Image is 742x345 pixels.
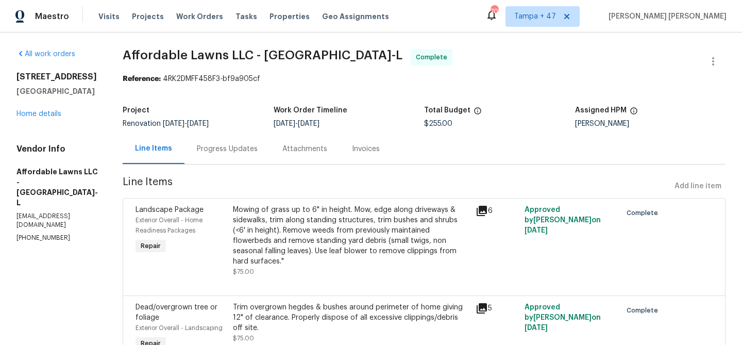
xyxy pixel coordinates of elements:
[123,75,161,83] b: Reference:
[233,205,470,267] div: Mowing of grass up to 6" in height. Mow, edge along driveways & sidewalks, trim along standing st...
[525,227,548,234] span: [DATE]
[35,11,69,22] span: Maestro
[135,143,172,154] div: Line Items
[123,177,670,196] span: Line Items
[525,304,601,332] span: Approved by [PERSON_NAME] on
[136,304,217,321] span: Dead/overgrown tree or foliage
[476,302,518,315] div: 5
[16,51,75,58] a: All work orders
[16,110,61,118] a: Home details
[136,217,203,234] span: Exterior Overall - Home Readiness Packages
[274,107,347,114] h5: Work Order Timeline
[16,72,98,82] h2: [STREET_ADDRESS]
[163,120,209,127] span: -
[416,52,451,62] span: Complete
[604,11,727,22] span: [PERSON_NAME] [PERSON_NAME]
[123,49,402,61] span: Affordable Lawns LLC - [GEOGRAPHIC_DATA]-L
[16,212,98,229] p: [EMAIL_ADDRESS][DOMAIN_NAME]
[176,11,223,22] span: Work Orders
[575,107,627,114] h5: Assigned HPM
[322,11,389,22] span: Geo Assignments
[514,11,556,22] span: Tampa + 47
[282,144,327,154] div: Attachments
[163,120,184,127] span: [DATE]
[233,269,254,275] span: $75.00
[627,208,662,218] span: Complete
[136,325,223,331] span: Exterior Overall - Landscaping
[525,324,548,332] span: [DATE]
[16,144,98,154] h4: Vendor Info
[123,74,726,84] div: 4RK2DMFF458F3-bf9a905cf
[269,11,310,22] span: Properties
[627,305,662,316] span: Complete
[197,144,258,154] div: Progress Updates
[16,234,98,242] p: [PHONE_NUMBER]
[474,107,482,120] span: The total cost of line items that have been proposed by Opendoor. This sum includes line items th...
[98,11,120,22] span: Visits
[298,120,319,127] span: [DATE]
[16,167,98,208] h5: Affordable Lawns LLC - [GEOGRAPHIC_DATA]-L
[274,120,295,127] span: [DATE]
[575,120,726,127] div: [PERSON_NAME]
[274,120,319,127] span: -
[476,205,518,217] div: 6
[525,206,601,234] span: Approved by [PERSON_NAME] on
[630,107,638,120] span: The hpm assigned to this work order.
[424,107,470,114] h5: Total Budget
[233,302,470,333] div: Trim overgrown hegdes & bushes around perimeter of home giving 12" of clearance. Properly dispose...
[233,335,254,341] span: $75.00
[16,86,98,96] h5: [GEOGRAPHIC_DATA]
[123,107,149,114] h5: Project
[123,120,209,127] span: Renovation
[352,144,380,154] div: Invoices
[491,6,498,17] div: 707
[187,120,209,127] span: [DATE]
[136,206,204,213] span: Landscape Package
[132,11,164,22] span: Projects
[424,120,452,127] span: $255.00
[137,241,165,251] span: Repair
[235,13,257,20] span: Tasks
